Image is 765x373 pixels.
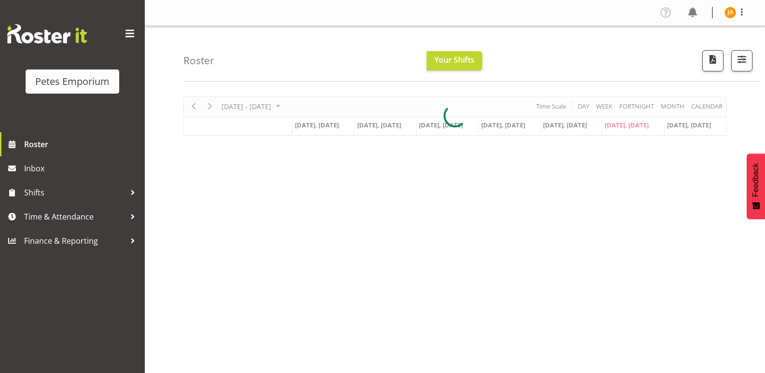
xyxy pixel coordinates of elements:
[731,50,752,71] button: Filter Shifts
[183,55,214,66] h4: Roster
[24,234,125,248] span: Finance & Reporting
[427,51,482,70] button: Your Shifts
[24,209,125,224] span: Time & Attendance
[24,161,140,176] span: Inbox
[702,50,723,71] button: Download a PDF of the roster according to the set date range.
[434,55,474,65] span: Your Shifts
[24,137,140,152] span: Roster
[724,7,736,18] img: jeseryl-armstrong10788.jpg
[751,163,760,197] span: Feedback
[7,24,87,43] img: Rosterit website logo
[35,74,110,89] div: Petes Emporium
[24,185,125,200] span: Shifts
[747,153,765,219] button: Feedback - Show survey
